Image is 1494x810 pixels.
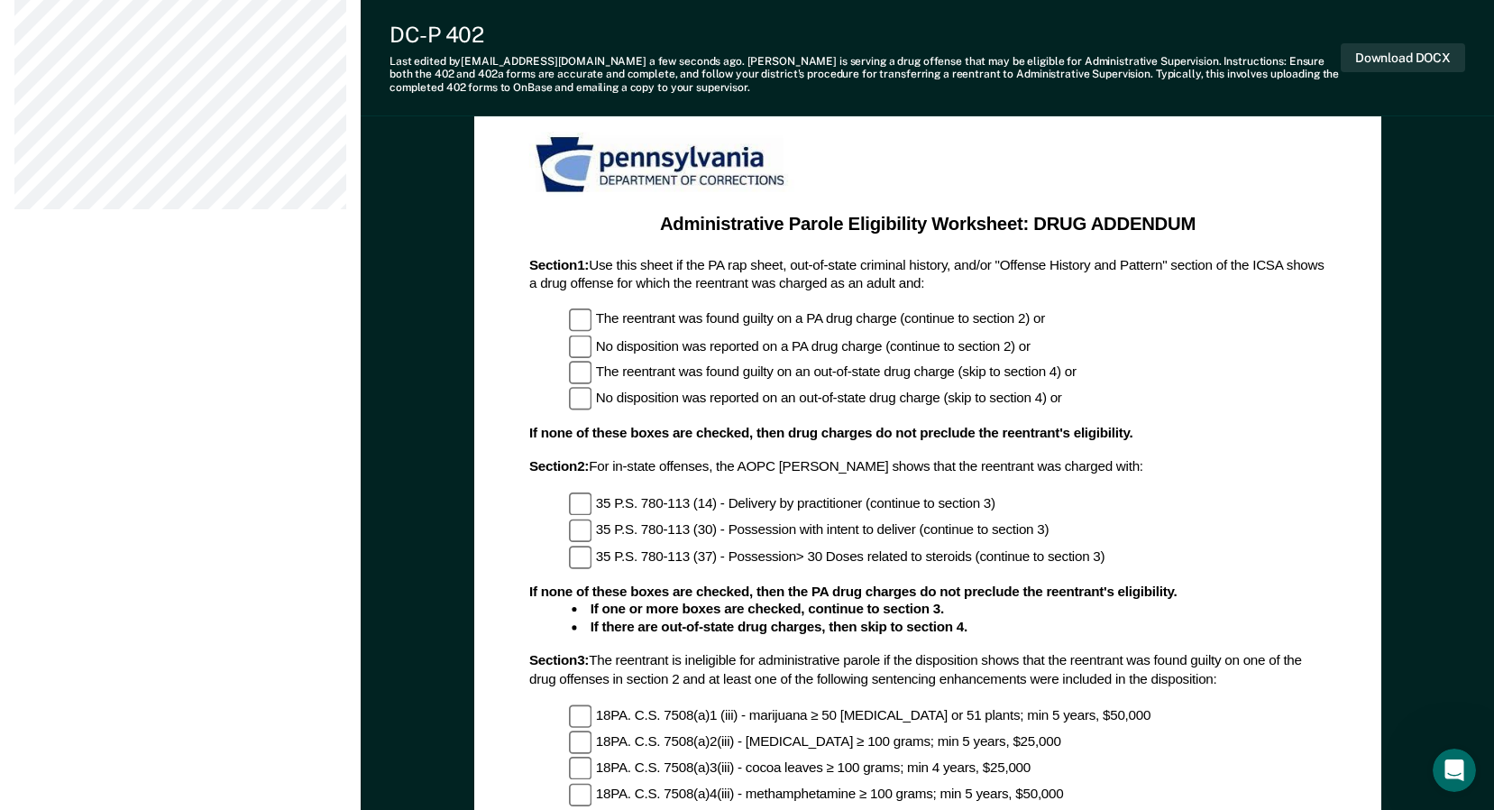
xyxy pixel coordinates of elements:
[569,757,1326,780] div: 18PA. C.S. 7508(a)3(iii) - cocoa leaves ≥ 100 grams; min 4 years, $25,000
[649,55,742,68] span: a few seconds ago
[569,731,1326,754] div: 18PA. C.S. 7508(a)2(iii) - [MEDICAL_DATA] ≥ 100 grams; min 5 years, $25,000
[529,426,1326,444] div: If none of these boxes are checked, then drug charges do not preclude the reentrant's eligibility.
[529,459,1326,477] div: For in-state offenses, the AOPC [PERSON_NAME] shows that the reentrant was charged with:
[590,602,1325,620] li: If one or more boxes are checked, continue to section 3.
[1341,43,1465,73] button: Download DOCX
[390,22,1341,48] div: DC-P 402
[1433,749,1476,792] iframe: Intercom live chat
[529,132,796,199] img: PDOC Logo
[569,361,1326,384] div: The reentrant was found guilty on an out-of-state drug charge (skip to section 4) or
[569,492,1326,516] div: 35 P.S. 780-113 (14) - Delivery by practitioner (continue to section 3)
[529,459,589,474] b: Section 2 :
[529,584,1326,637] div: If none of these boxes are checked, then the PA drug charges do not preclude the reentrant's elig...
[569,783,1326,806] div: 18PA. C.S. 7508(a)4(iii) - methamphetamine ≥ 100 grams; min 5 years, $50,000
[569,704,1326,728] div: 18PA. C.S. 7508(a)1 (iii) - marijuana ≥ 50 [MEDICAL_DATA] or 51 plants; min 5 years, $50,000
[590,620,1325,638] li: If there are out-of-state drug charges, then skip to section 4.
[569,387,1326,410] div: No disposition was reported on an out-of-state drug charge (skip to section 4) or
[542,213,1314,236] div: Administrative Parole Eligibility Worksheet: DRUG ADDENDUM
[569,335,1326,358] div: No disposition was reported on a PA drug charge (continue to section 2) or
[569,545,1326,568] div: 35 P.S. 780-113 (37) - Possession> 30 Doses related to steroids (continue to section 3)
[569,519,1326,542] div: 35 P.S. 780-113 (30) - Possession with intent to deliver (continue to section 3)
[529,257,1326,293] div: Use this sheet if the PA rap sheet, out-of-state criminal history, and/or "Offense History and Pa...
[529,257,589,272] b: Section 1 :
[569,308,1326,332] div: The reentrant was found guilty on a PA drug charge (continue to section 2) or
[390,55,1341,94] div: Last edited by [EMAIL_ADDRESS][DOMAIN_NAME] . [PERSON_NAME] is serving a drug offense that may be...
[529,653,1326,689] div: The reentrant is ineligible for administrative parole if the disposition shows that the reentrant...
[529,653,589,668] b: Section 3 :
